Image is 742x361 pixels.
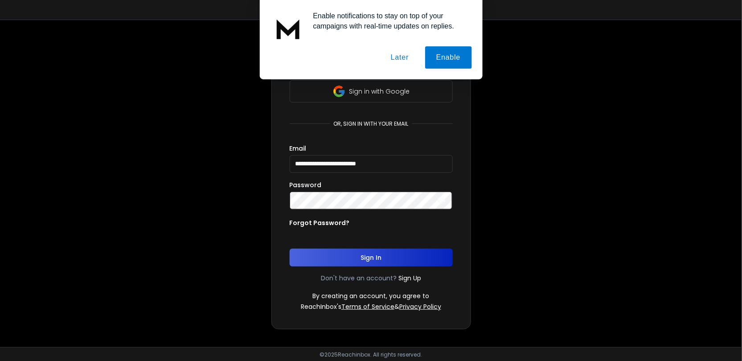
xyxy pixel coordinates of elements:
img: notification icon [271,11,306,46]
button: Later [380,46,420,69]
a: Privacy Policy [399,302,441,311]
button: Enable [425,46,472,69]
p: ReachInbox's & [301,302,441,311]
p: © 2025 Reachinbox. All rights reserved. [320,351,422,358]
button: Sign in with Google [290,80,453,103]
a: Terms of Service [341,302,394,311]
label: Password [290,182,322,188]
p: Sign in with Google [349,87,410,96]
div: Enable notifications to stay on top of your campaigns with real-time updates on replies. [306,11,472,31]
p: or, sign in with your email [330,120,412,127]
p: By creating an account, you agree to [313,291,430,300]
label: Email [290,145,307,152]
p: Don't have an account? [321,274,397,283]
button: Sign In [290,249,453,267]
a: Sign Up [398,274,421,283]
p: Forgot Password? [290,218,350,227]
